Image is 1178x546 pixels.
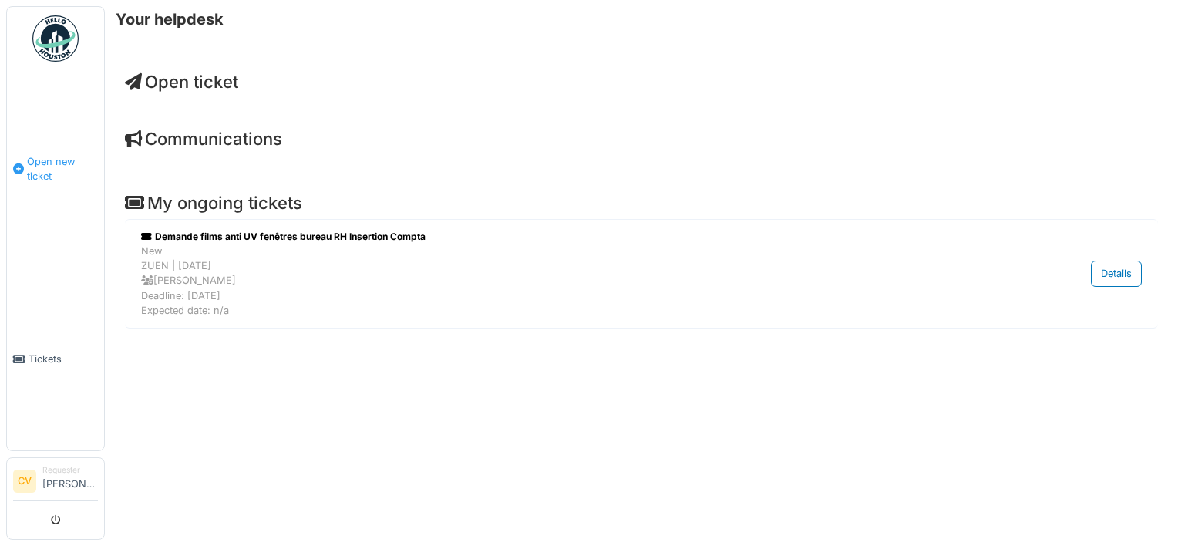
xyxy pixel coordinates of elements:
[137,226,1146,322] a: Demande films anti UV fenêtres bureau RH Insertion Compta NewZUEN | [DATE] [PERSON_NAME]Deadline:...
[7,268,104,450] a: Tickets
[29,352,98,366] span: Tickets
[116,10,224,29] h6: Your helpdesk
[125,193,1158,213] h4: My ongoing tickets
[125,72,238,92] a: Open ticket
[13,470,36,493] li: CV
[141,230,982,244] div: Demande films anti UV fenêtres bureau RH Insertion Compta
[13,464,98,501] a: CV Requester[PERSON_NAME]
[42,464,98,497] li: [PERSON_NAME]
[1091,261,1142,286] div: Details
[42,464,98,476] div: Requester
[125,129,1158,149] h4: Communications
[7,70,104,268] a: Open new ticket
[32,15,79,62] img: Badge_color-CXgf-gQk.svg
[141,244,982,318] div: New ZUEN | [DATE] [PERSON_NAME] Deadline: [DATE] Expected date: n/a
[27,154,98,184] span: Open new ticket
